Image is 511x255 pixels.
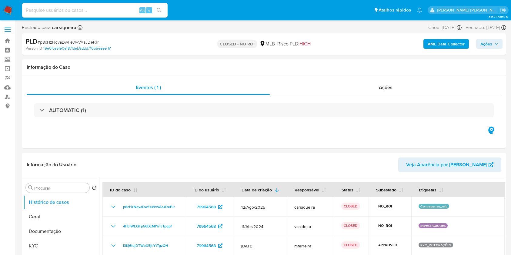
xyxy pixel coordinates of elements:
span: - [463,24,464,31]
input: Pesquise usuários ou casos... [22,6,168,14]
a: 19e0fce5fe0e187fdeb9ddd710b5eeee [43,46,111,51]
h3: AUTOMATIC (1) [49,107,86,114]
span: Eventos ( 1 ) [136,84,161,91]
div: MLB [259,41,275,47]
b: AML Data Collector [428,39,465,49]
button: search-icon [153,6,165,15]
div: Fechado: [DATE] [466,24,506,31]
button: Procurar [28,185,33,190]
a: Notificações [417,8,422,13]
p: CLOSED - NO ROI [217,40,257,48]
b: Person ID [25,46,42,51]
div: AUTOMATIC (1) [34,103,494,117]
b: PLD [25,36,38,46]
span: Risco PLD: [277,41,311,47]
button: Veja Aparência por [PERSON_NAME] [398,157,501,172]
b: carsiqueira [51,24,76,31]
div: Criou: [DATE] [428,24,462,31]
button: Retornar ao pedido padrão [92,185,97,192]
h1: Informação do Usuário [27,162,76,168]
span: Alt [140,7,145,13]
span: Atalhos rápidos [379,7,411,13]
button: KYC [23,239,99,253]
span: s [148,7,150,13]
span: Ações [480,39,492,49]
span: Veja Aparência por [PERSON_NAME] [406,157,487,172]
h1: Informação do Caso [27,64,501,70]
span: # p8cHzNqvaDwFeWvVAaJDePJr [38,39,99,45]
button: AML Data Collector [423,39,469,49]
span: Fechado para [22,24,76,31]
input: Procurar [34,185,87,191]
span: HIGH [299,40,311,47]
button: Geral [23,210,99,224]
button: Documentação [23,224,99,239]
a: Sair [500,7,506,13]
button: Ações [476,39,503,49]
button: Histórico de casos [23,195,99,210]
span: Ações [379,84,392,91]
p: carla.siqueira@mercadolivre.com [437,7,498,13]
